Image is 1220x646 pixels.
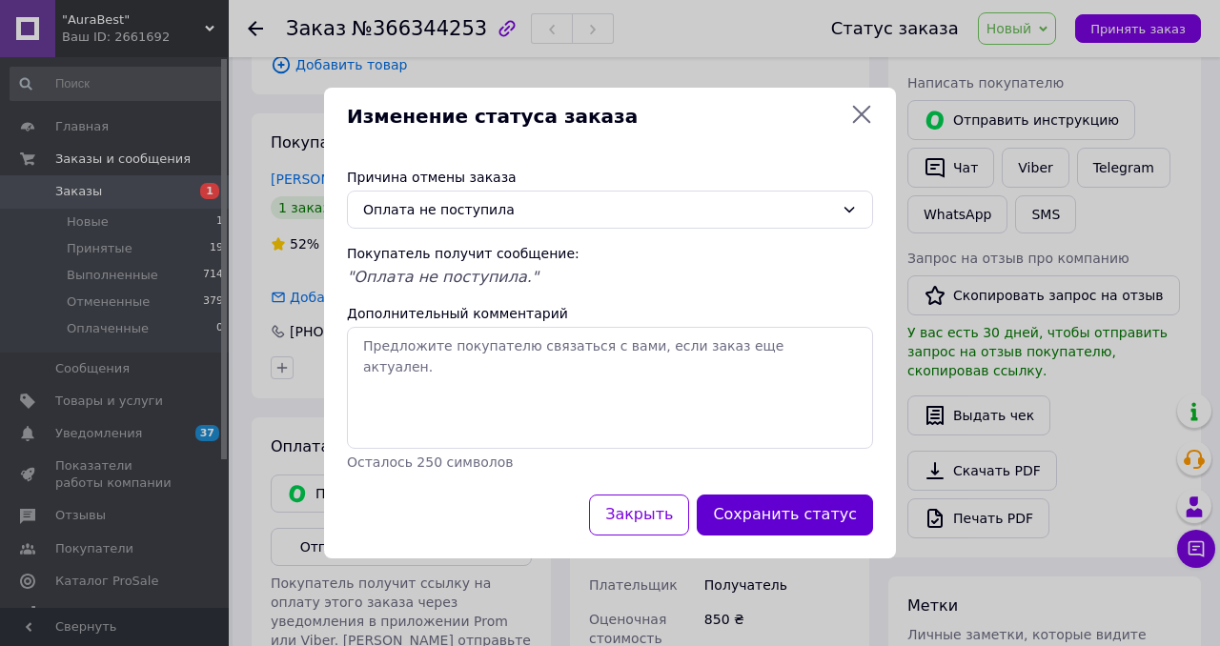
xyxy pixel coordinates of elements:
span: Осталось 250 символов [347,454,513,470]
div: Покупатель получит сообщение: [347,244,873,263]
span: Изменение статуса заказа [347,103,843,131]
span: "Оплата не поступила." [347,268,539,286]
div: Оплата не поступила [363,199,834,220]
button: Сохранить статус [697,495,873,535]
div: Причина отмены заказа [347,168,873,187]
button: Закрыть [589,495,689,535]
label: Дополнительный комментарий [347,306,568,321]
